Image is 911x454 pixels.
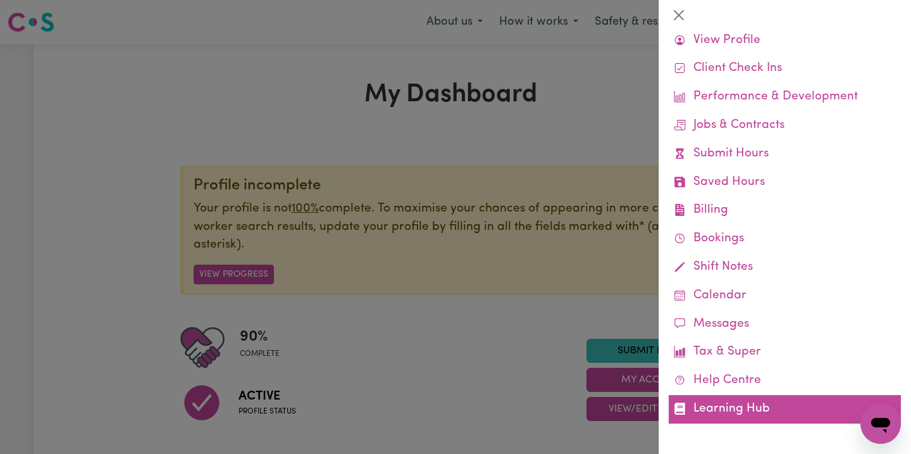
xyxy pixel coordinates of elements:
a: Learning Hub [669,395,901,424]
a: Tax & Super [669,338,901,367]
a: Calendar [669,282,901,310]
a: Jobs & Contracts [669,111,901,140]
a: Help Centre [669,367,901,395]
a: Shift Notes [669,253,901,282]
button: Close [669,5,689,25]
a: Client Check Ins [669,54,901,83]
a: Messages [669,310,901,339]
a: View Profile [669,27,901,55]
a: Performance & Development [669,83,901,111]
a: Billing [669,196,901,225]
a: Submit Hours [669,140,901,168]
iframe: Button to launch messaging window [860,403,901,444]
a: Saved Hours [669,168,901,197]
a: Bookings [669,225,901,253]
